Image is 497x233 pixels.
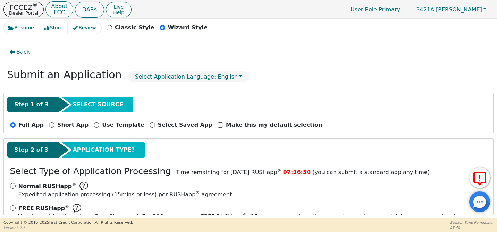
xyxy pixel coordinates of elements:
sup: ® [65,204,69,209]
p: Copyright © 2015- 2025 First Credit Corporation. [3,220,133,226]
button: DARs [75,2,104,18]
button: LiveHelp [106,2,132,17]
p: Dealer Portal [9,11,38,15]
button: Report Error to FCC [469,167,490,188]
sup: ® [243,213,247,217]
p: Version 3.2.1 [3,225,133,231]
span: 3421A: [416,6,436,13]
span: Step 1 of 3 [14,100,48,109]
span: [PERSON_NAME] [416,6,482,13]
span: All Rights Reserved. [95,220,133,225]
p: 58:45 [450,225,494,230]
p: Full App [18,121,44,129]
button: Select Application Language: English [128,71,249,82]
p: FCCEZ [9,4,38,11]
span: Your buyer(s) will receive a DocuSign email. For FCC to process a FREE RUSHapp ( 15 mins or less)... [18,213,473,228]
span: Time remaining for [DATE] RUSHapp [176,169,281,176]
p: About [51,3,67,9]
span: User Role : [351,6,379,13]
span: 07:36:50 [283,169,311,176]
span: Back [16,48,30,56]
img: Help Bubble [79,182,88,190]
a: User Role:Primary [344,3,407,16]
span: Step 2 of 3 [14,146,48,154]
span: Resume [15,24,34,32]
sup: ® [195,190,200,195]
span: (you can submit a standard app any time) [312,169,430,176]
button: 3421A:[PERSON_NAME] [409,4,494,15]
p: Use Template [102,121,144,129]
h3: Select Type of Application Processing [10,166,171,177]
img: Help Bubble [73,204,81,213]
sup: ® [277,168,281,173]
h2: Submit an Application [7,69,122,81]
p: FCC [51,10,67,15]
button: AboutFCC [45,1,73,18]
span: APPLICATION TYPE? [73,146,135,154]
span: SELECT SOURCE [73,100,123,109]
span: all parties must sign [295,213,352,220]
span: Help [113,10,124,15]
button: Resume [3,22,39,34]
span: Live [113,4,124,10]
p: Primary [344,3,407,16]
button: FCCEZ®Dealer Portal [3,2,44,17]
button: Back [3,44,35,60]
span: Normal RUSHapp [18,183,76,189]
span: Review [79,24,96,32]
p: Select Saved App [158,121,212,129]
span: FREE RUSHapp [18,205,69,212]
span: Expedited application processing ( 15 mins or less) per RUSHapp agreement. [18,191,234,198]
sup: ® [72,182,76,187]
p: Wizard Style [168,24,208,32]
p: Make this my default selection [226,121,322,129]
button: Store [39,22,68,34]
span: Store [50,24,63,32]
sup: ® [33,2,38,8]
button: Review [68,22,101,34]
p: Session Time Remaining: [450,220,494,225]
p: Short App [57,121,89,129]
p: Classic Style [115,24,154,32]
